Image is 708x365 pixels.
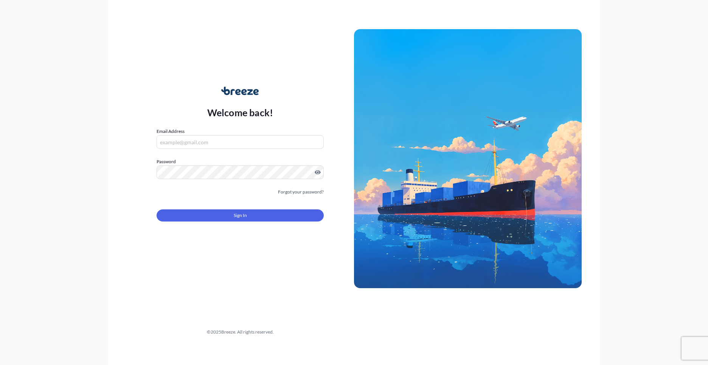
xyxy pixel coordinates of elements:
[278,188,324,196] a: Forgot your password?
[207,106,273,119] p: Welcome back!
[157,209,324,221] button: Sign In
[157,158,324,165] label: Password
[234,212,247,219] span: Sign In
[157,128,185,135] label: Email Address
[157,135,324,149] input: example@gmail.com
[126,328,354,336] div: © 2025 Breeze. All rights reserved.
[315,169,321,175] button: Show password
[354,29,582,288] img: Ship illustration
